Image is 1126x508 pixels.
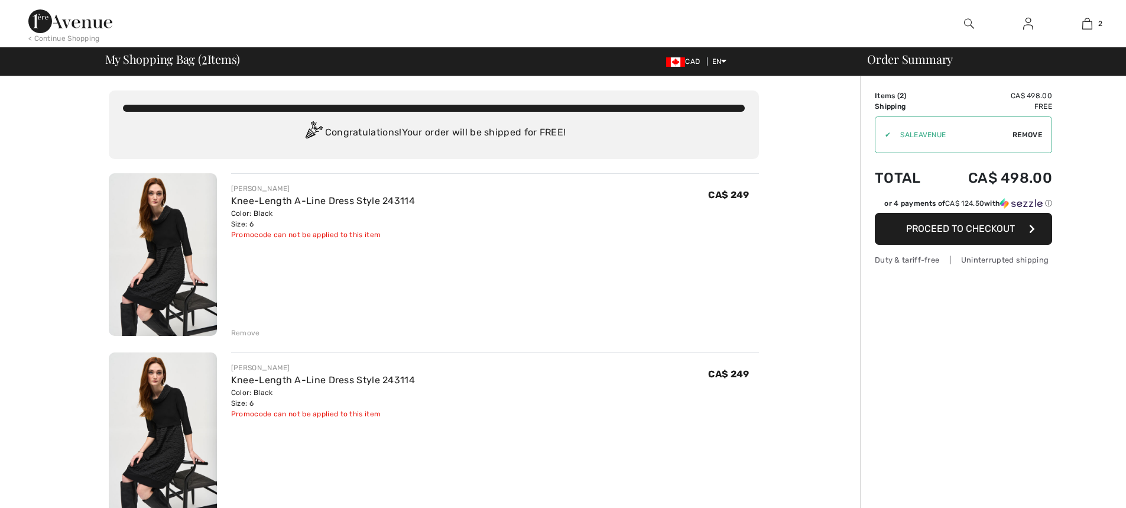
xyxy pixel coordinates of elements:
[1082,17,1092,31] img: My Bag
[875,101,937,112] td: Shipping
[875,254,1052,266] div: Duty & tariff-free | Uninterrupted shipping
[202,50,207,66] span: 2
[666,57,705,66] span: CAD
[875,158,937,198] td: Total
[875,213,1052,245] button: Proceed to Checkout
[937,158,1052,198] td: CA$ 498.00
[708,368,749,380] span: CA$ 249
[28,9,112,33] img: 1ère Avenue
[1058,17,1116,31] a: 2
[231,229,415,240] div: Promocode can not be applied to this item
[231,387,415,409] div: Color: Black Size: 6
[105,53,241,65] span: My Shopping Bag ( Items)
[891,117,1013,153] input: Promo code
[964,17,974,31] img: search the website
[906,223,1015,234] span: Proceed to Checkout
[231,374,415,386] a: Knee-Length A-Line Dress Style 243114
[301,121,325,145] img: Congratulation2.svg
[231,208,415,229] div: Color: Black Size: 6
[231,409,415,419] div: Promocode can not be applied to this item
[231,195,415,206] a: Knee-Length A-Line Dress Style 243114
[853,53,1119,65] div: Order Summary
[109,173,217,336] img: Knee-Length A-Line Dress Style 243114
[1098,18,1102,29] span: 2
[1013,130,1042,140] span: Remove
[123,121,745,145] div: Congratulations! Your order will be shipped for FREE!
[712,57,727,66] span: EN
[875,90,937,101] td: Items ( )
[666,57,685,67] img: Canadian Dollar
[1014,17,1043,31] a: Sign In
[231,363,415,373] div: [PERSON_NAME]
[937,90,1052,101] td: CA$ 498.00
[875,130,891,140] div: ✔
[708,189,749,200] span: CA$ 249
[875,198,1052,213] div: or 4 payments ofCA$ 124.50withSezzle Click to learn more about Sezzle
[231,183,415,194] div: [PERSON_NAME]
[1023,17,1033,31] img: My Info
[937,101,1052,112] td: Free
[900,92,904,100] span: 2
[28,33,100,44] div: < Continue Shopping
[945,199,984,208] span: CA$ 124.50
[884,198,1052,209] div: or 4 payments of with
[231,328,260,338] div: Remove
[1000,198,1043,209] img: Sezzle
